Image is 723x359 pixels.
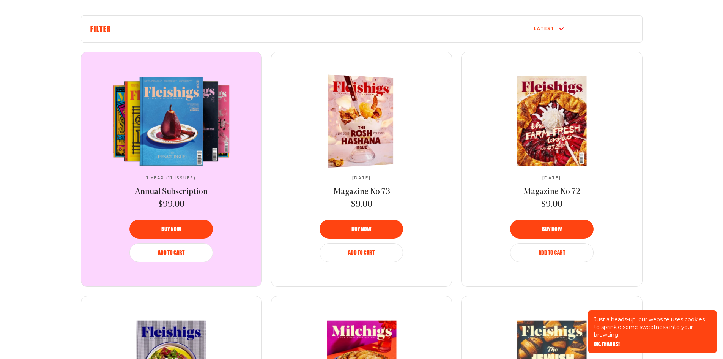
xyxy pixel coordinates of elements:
[351,199,372,210] span: $9.00
[333,188,390,196] span: Magazine No 73
[594,342,620,347] button: OK, THANKS!
[320,243,403,262] button: Add to Cart
[135,188,208,196] span: Annual Subscription
[542,226,562,232] span: Buy now
[158,199,184,210] span: $99.00
[488,76,615,166] a: Magazine No 72Magazine No 72
[541,199,562,210] span: $9.00
[108,76,235,166] a: Annual SubscriptionAnnual Subscription
[129,243,213,262] button: Add to Cart
[161,226,181,232] span: Buy now
[158,250,184,255] span: Add to Cart
[320,220,403,239] button: Buy now
[333,187,390,198] a: Magazine No 73
[352,176,371,180] span: [DATE]
[129,220,213,239] button: Buy now
[510,243,594,262] button: Add to Cart
[135,187,208,198] a: Annual Subscription
[523,187,580,198] a: Magazine No 72
[146,176,196,180] span: 1 Year (11 Issues)
[108,76,235,166] img: Annual Subscription
[351,226,371,232] span: Buy now
[594,316,711,338] p: Just a heads-up: our website uses cookies to sprinkle some sweetness into your browsing.
[90,25,446,33] h6: Filter
[523,188,580,196] span: Magazine No 72
[539,250,565,255] span: Add to Cart
[534,27,554,31] div: Latest
[542,176,561,180] span: [DATE]
[510,220,594,239] button: Buy now
[348,250,375,255] span: Add to Cart
[297,73,418,169] img: Magazine No 73
[298,76,425,166] a: Magazine No 73Magazine No 73
[488,76,615,166] img: Magazine No 72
